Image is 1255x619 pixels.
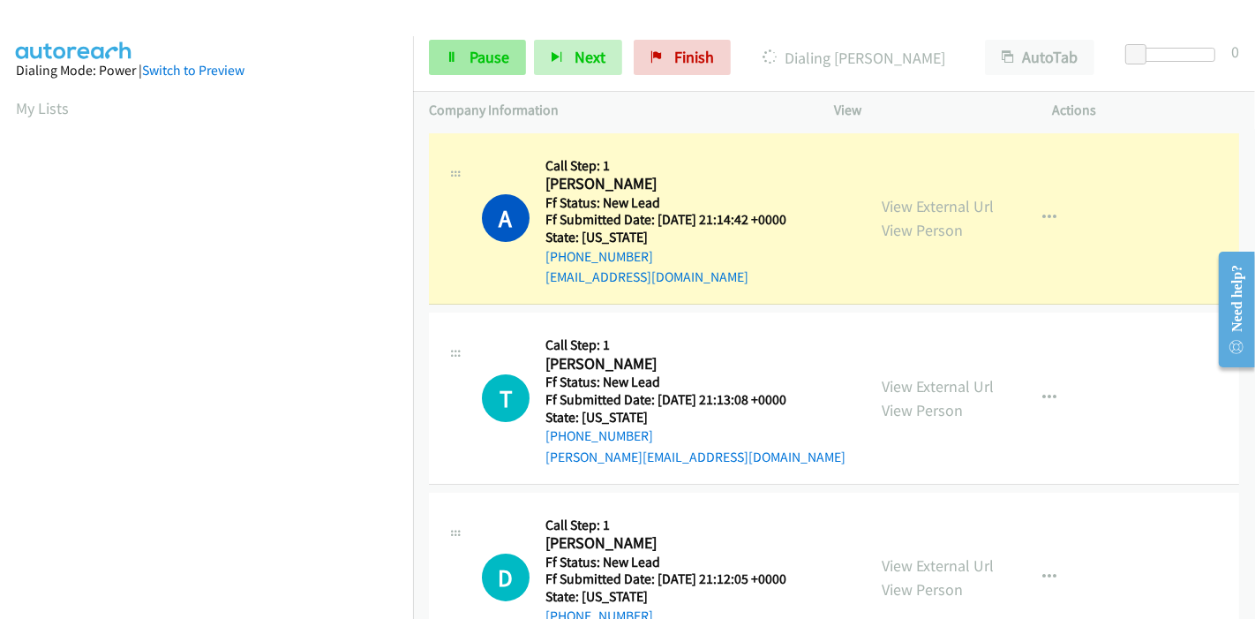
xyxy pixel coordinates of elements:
[545,588,808,606] h5: State: [US_STATE]
[16,98,69,118] a: My Lists
[545,229,808,246] h5: State: [US_STATE]
[882,196,994,216] a: View External Url
[674,47,714,67] span: Finish
[882,400,963,420] a: View Person
[882,220,963,240] a: View Person
[545,533,808,554] h2: [PERSON_NAME]
[545,570,808,588] h5: Ff Submitted Date: [DATE] 21:12:05 +0000
[482,374,530,422] div: The call is yet to be attempted
[545,374,845,391] h5: Ff Status: New Lead
[429,40,526,75] a: Pause
[882,376,994,396] a: View External Url
[482,374,530,422] h1: T
[545,409,845,427] h5: State: [US_STATE]
[482,554,530,601] h1: D
[429,100,802,121] p: Company Information
[470,47,509,67] span: Pause
[755,46,953,70] p: Dialing [PERSON_NAME]
[142,62,244,79] a: Switch to Preview
[545,517,808,534] h5: Call Step: 1
[545,248,653,265] a: [PHONE_NUMBER]
[545,354,808,374] h2: [PERSON_NAME]
[1053,100,1240,121] p: Actions
[834,100,1021,121] p: View
[545,194,808,212] h5: Ff Status: New Lead
[545,391,845,409] h5: Ff Submitted Date: [DATE] 21:13:08 +0000
[1231,40,1239,64] div: 0
[534,40,622,75] button: Next
[545,268,748,285] a: [EMAIL_ADDRESS][DOMAIN_NAME]
[545,427,653,444] a: [PHONE_NUMBER]
[545,174,808,194] h2: [PERSON_NAME]
[882,555,994,576] a: View External Url
[575,47,605,67] span: Next
[482,554,530,601] div: The call is yet to be attempted
[545,554,808,571] h5: Ff Status: New Lead
[985,40,1094,75] button: AutoTab
[545,336,845,354] h5: Call Step: 1
[545,211,808,229] h5: Ff Submitted Date: [DATE] 21:14:42 +0000
[634,40,731,75] a: Finish
[545,449,845,465] a: [PERSON_NAME][EMAIL_ADDRESS][DOMAIN_NAME]
[882,579,963,600] a: View Person
[1134,48,1215,62] div: Delay between calls (in seconds)
[16,60,397,81] div: Dialing Mode: Power |
[1205,239,1255,380] iframe: Resource Center
[482,194,530,242] h1: A
[545,157,808,175] h5: Call Step: 1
